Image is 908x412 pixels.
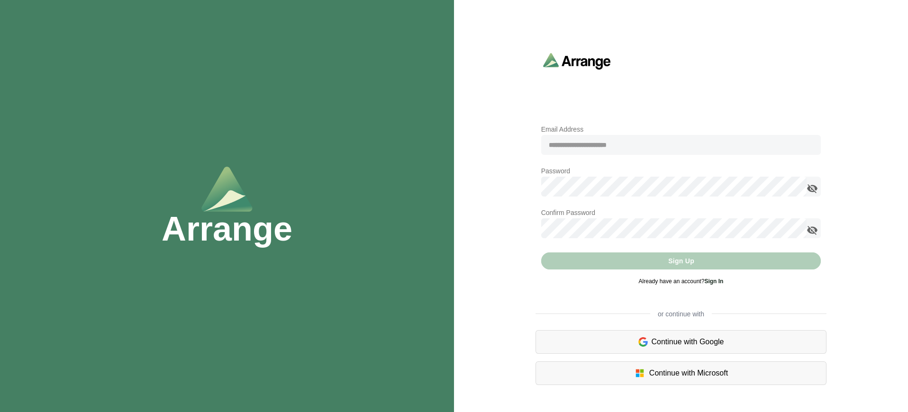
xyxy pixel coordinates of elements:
i: appended action [807,183,818,194]
span: Already have an account? [639,278,724,285]
i: appended action [807,224,818,236]
div: Continue with Google [536,330,827,354]
img: arrangeai-name-small-logo.4d2b8aee.svg [543,27,611,95]
p: Email Address [541,124,821,135]
h1: Arrange [162,212,292,246]
span: or continue with [650,309,712,319]
p: Password [541,165,821,177]
img: google-logo.6d399ca0.svg [638,336,648,348]
img: microsoft-logo.7cf64d5f.svg [634,367,645,379]
p: Confirm Password [541,207,821,218]
div: Continue with Microsoft [536,361,827,385]
a: Sign In [704,278,723,285]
